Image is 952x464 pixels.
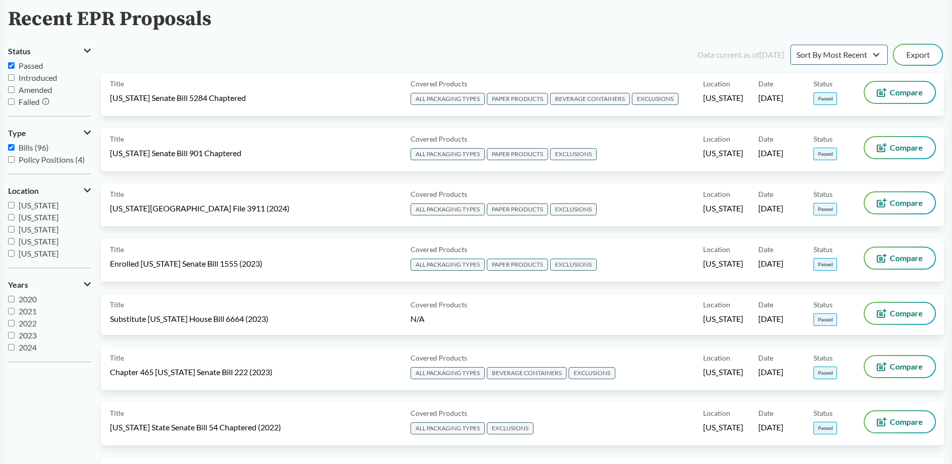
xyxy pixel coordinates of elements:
[19,200,59,210] span: [US_STATE]
[487,93,548,105] span: PAPER PRODUCTS
[8,86,15,93] input: Amended
[19,330,37,340] span: 2023
[110,367,273,378] span: Chapter 465 [US_STATE] Senate Bill 222 (2023)
[8,129,26,138] span: Type
[8,320,15,326] input: 2022
[8,125,91,142] button: Type
[758,367,783,378] span: [DATE]
[8,186,39,195] span: Location
[758,92,783,103] span: [DATE]
[8,98,15,105] input: Failed
[703,313,743,324] span: [US_STATE]
[110,148,241,159] span: [US_STATE] Senate Bill 901 Chaptered
[8,43,91,60] button: Status
[703,189,730,199] span: Location
[550,259,597,271] span: EXCLUSIONS
[703,367,743,378] span: [US_STATE]
[813,78,833,89] span: Status
[110,189,124,199] span: Title
[703,148,743,159] span: [US_STATE]
[8,8,211,31] h2: Recent EPR Proposals
[758,408,773,418] span: Date
[19,294,37,304] span: 2020
[703,299,730,310] span: Location
[19,249,59,258] span: [US_STATE]
[632,93,678,105] span: EXCLUSIONS
[411,422,485,434] span: ALL PACKAGING TYPES
[411,299,467,310] span: Covered Products
[8,214,15,220] input: [US_STATE]
[8,332,15,338] input: 2023
[8,280,28,289] span: Years
[8,276,91,293] button: Years
[8,344,15,351] input: 2024
[758,78,773,89] span: Date
[758,299,773,310] span: Date
[703,134,730,144] span: Location
[110,244,124,255] span: Title
[758,148,783,159] span: [DATE]
[550,93,630,105] span: BEVERAGE CONTAINERS
[813,258,837,271] span: Passed
[569,367,615,379] span: EXCLUSIONS
[703,78,730,89] span: Location
[703,92,743,103] span: [US_STATE]
[19,237,59,246] span: [US_STATE]
[894,45,942,65] button: Export
[110,299,124,310] span: Title
[19,97,40,106] span: Failed
[110,203,290,214] span: [US_STATE][GEOGRAPHIC_DATA] File 3911 (2024)
[411,134,467,144] span: Covered Products
[758,313,783,324] span: [DATE]
[813,92,837,105] span: Passed
[411,148,485,160] span: ALL PACKAGING TYPES
[703,258,743,269] span: [US_STATE]
[813,148,837,160] span: Passed
[110,408,124,418] span: Title
[865,411,935,432] button: Compare
[110,92,246,103] span: [US_STATE] Senate Bill 5284 Chaptered
[865,192,935,213] button: Compare
[550,148,597,160] span: EXCLUSIONS
[758,203,783,214] span: [DATE]
[487,203,548,215] span: PAPER PRODUCTS
[487,367,567,379] span: BEVERAGE CONTAINERS
[110,134,124,144] span: Title
[703,244,730,255] span: Location
[698,49,784,61] div: Data current as of [DATE]
[19,143,49,152] span: Bills (96)
[8,308,15,314] input: 2021
[813,134,833,144] span: Status
[487,259,548,271] span: PAPER PRODUCTS
[8,238,15,245] input: [US_STATE]
[758,244,773,255] span: Date
[890,88,923,96] span: Compare
[758,134,773,144] span: Date
[19,73,57,82] span: Introduced
[703,203,743,214] span: [US_STATE]
[110,313,268,324] span: Substitute [US_STATE] House Bill 6664 (2023)
[19,155,85,164] span: Policy Positions (4)
[8,156,15,163] input: Policy Positions (4)
[813,353,833,363] span: Status
[758,258,783,269] span: [DATE]
[19,212,59,222] span: [US_STATE]
[758,189,773,199] span: Date
[550,203,597,215] span: EXCLUSIONS
[19,61,43,70] span: Passed
[813,367,837,379] span: Passed
[110,422,281,433] span: [US_STATE] State Senate Bill 54 Chaptered (2022)
[865,82,935,103] button: Compare
[813,408,833,418] span: Status
[8,144,15,151] input: Bills (96)
[110,353,124,363] span: Title
[411,408,467,418] span: Covered Products
[411,203,485,215] span: ALL PACKAGING TYPES
[19,342,37,352] span: 2024
[411,259,485,271] span: ALL PACKAGING TYPES
[487,422,533,434] span: EXCLUSIONS
[758,422,783,433] span: [DATE]
[865,248,935,269] button: Compare
[865,137,935,158] button: Compare
[865,303,935,324] button: Compare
